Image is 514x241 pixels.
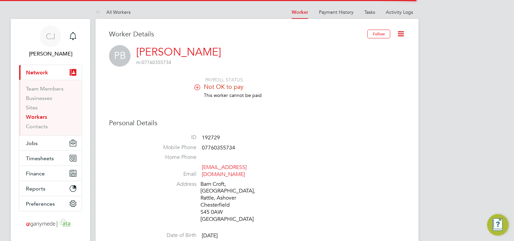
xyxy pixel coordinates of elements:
a: Tasks [364,9,375,15]
label: ID [149,134,196,141]
span: 192729 [202,134,220,141]
nav: Main navigation [11,19,90,241]
span: [DATE] [202,233,218,239]
a: Sites [26,104,38,111]
span: PAYROLL STATUS [205,77,243,83]
span: Network [26,69,48,76]
a: CJ[PERSON_NAME] [19,26,82,58]
span: Reports [26,185,45,192]
span: PB [109,45,131,67]
a: Activity Logs [386,9,413,15]
span: Chris James [19,50,82,58]
button: Finance [19,166,82,181]
span: m: [136,59,142,65]
a: Contacts [26,123,48,130]
span: This worker cannot be paid [204,92,262,98]
a: [EMAIL_ADDRESS][DOMAIN_NAME] [202,164,247,178]
button: Engage Resource Center [487,214,509,236]
a: Go to home page [19,218,82,229]
a: Worker [292,9,308,15]
h3: Worker Details [109,30,367,38]
label: Home Phone [149,154,196,161]
a: All Workers [96,9,131,15]
a: Businesses [26,95,52,101]
a: [PERSON_NAME] [136,45,221,59]
span: 07760355734 [202,144,235,151]
div: Network [19,80,82,135]
span: Finance [26,170,45,177]
label: Address [149,181,196,188]
span: CJ [46,32,56,41]
label: Email [149,171,196,178]
button: Reports [19,181,82,196]
button: Network [19,65,82,80]
img: ganymedesolutions-logo-retina.png [24,218,77,229]
span: Jobs [26,140,38,146]
span: Timesheets [26,155,54,162]
button: Jobs [19,136,82,150]
a: Payment History [319,9,354,15]
label: Mobile Phone [149,144,196,151]
button: Preferences [19,196,82,211]
label: Date of Birth [149,232,196,239]
span: 07760355734 [136,59,171,65]
h3: Personal Details [109,118,405,127]
button: Timesheets [19,151,82,166]
span: Preferences [26,201,55,207]
a: Team Members [26,85,64,92]
a: Workers [26,114,47,120]
span: Not OK to pay [204,83,244,91]
div: Barn Croft, [GEOGRAPHIC_DATA], Rattle, Ashover Chesterfield S45 0AW [GEOGRAPHIC_DATA] [200,181,264,223]
button: Follow [367,30,390,38]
